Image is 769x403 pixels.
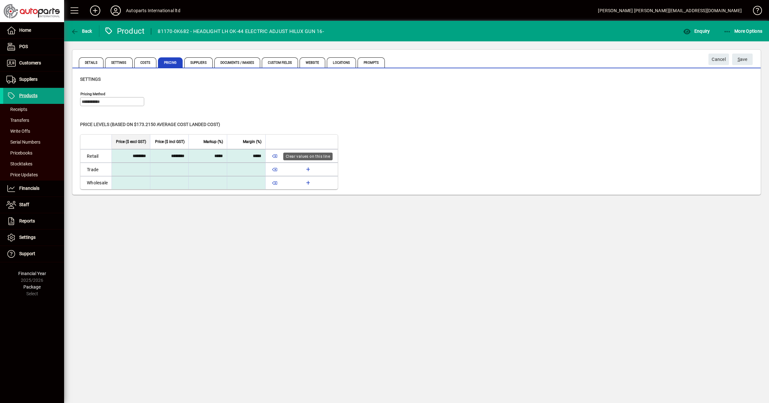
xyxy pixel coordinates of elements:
[358,57,385,68] span: Prompts
[683,29,710,34] span: Enquiry
[3,197,64,213] a: Staff
[3,213,64,229] a: Reports
[3,71,64,88] a: Suppliers
[283,153,333,160] div: Clear values on this line
[243,138,261,145] span: Margin (%)
[327,57,356,68] span: Locations
[3,126,64,137] a: Write Offs
[6,150,32,155] span: Pricebooks
[19,235,36,240] span: Settings
[19,251,35,256] span: Support
[214,57,260,68] span: Documents / Images
[19,28,31,33] span: Home
[738,57,740,62] span: S
[3,169,64,180] a: Price Updates
[80,92,105,96] mat-label: Pricing method
[19,202,29,207] span: Staff
[262,57,298,68] span: Custom Fields
[3,55,64,71] a: Customers
[682,25,711,37] button: Enquiry
[598,5,742,16] div: [PERSON_NAME] [PERSON_NAME][EMAIL_ADDRESS][DOMAIN_NAME]
[724,29,763,34] span: More Options
[184,57,213,68] span: Suppliers
[3,22,64,38] a: Home
[3,246,64,262] a: Support
[3,230,64,246] a: Settings
[3,137,64,147] a: Serial Numbers
[71,29,92,34] span: Back
[158,57,183,68] span: Pricing
[64,25,99,37] app-page-header-button: Back
[3,39,64,55] a: POS
[79,57,103,68] span: Details
[126,5,180,16] div: Autoparts International ltd
[105,5,126,16] button: Profile
[3,181,64,197] a: Financials
[19,60,41,65] span: Customers
[6,172,38,177] span: Price Updates
[134,57,157,68] span: Costs
[732,54,753,65] button: Save
[708,54,729,65] button: Cancel
[80,176,112,189] td: Wholesale
[6,139,40,145] span: Serial Numbers
[6,129,30,134] span: Write Offs
[6,118,29,123] span: Transfers
[116,138,146,145] span: Price ($ excl GST)
[85,5,105,16] button: Add
[738,54,748,65] span: ave
[3,147,64,158] a: Pricebooks
[80,122,220,127] span: Price levels (based on $173.2150 Average cost landed cost)
[3,115,64,126] a: Transfers
[3,158,64,169] a: Stocktakes
[80,149,112,163] td: Retail
[19,93,37,98] span: Products
[69,25,94,37] button: Back
[6,161,32,166] span: Stocktakes
[748,1,761,22] a: Knowledge Base
[105,57,133,68] span: Settings
[300,57,326,68] span: Website
[19,77,37,82] span: Suppliers
[104,26,145,36] div: Product
[158,26,324,37] div: 81170-0K682 - HEADLIGHT LH OK-44 ELECTRIC ADJUST HILUX GUN 16-
[203,138,223,145] span: Markup (%)
[19,218,35,223] span: Reports
[3,104,64,115] a: Receipts
[6,107,27,112] span: Receipts
[19,44,28,49] span: POS
[18,271,46,276] span: Financial Year
[23,284,41,290] span: Package
[155,138,185,145] span: Price ($ incl GST)
[80,77,101,82] span: Settings
[19,186,39,191] span: Financials
[87,138,95,145] span: Level
[712,54,726,65] span: Cancel
[80,163,112,176] td: Trade
[722,25,764,37] button: More Options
